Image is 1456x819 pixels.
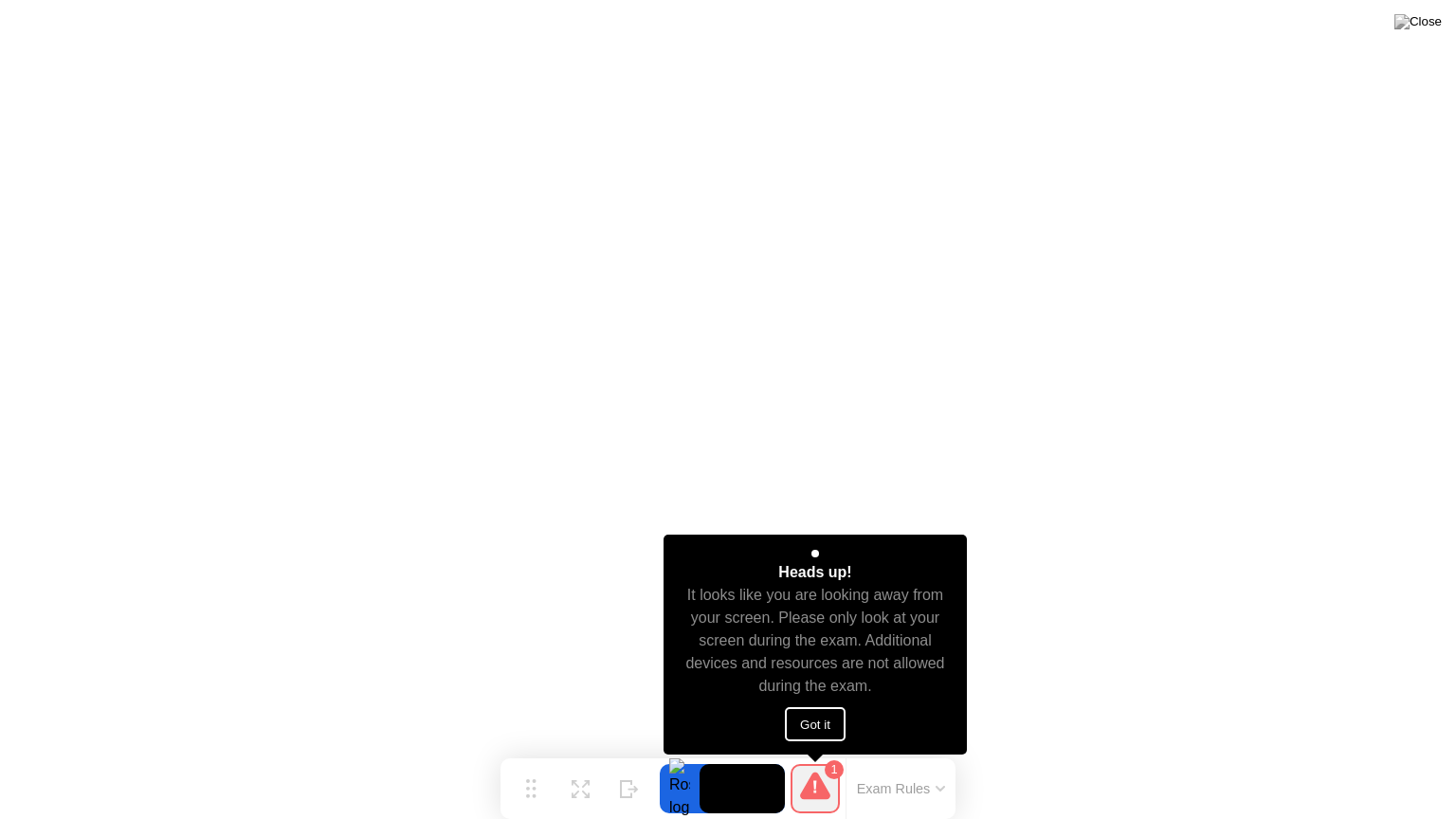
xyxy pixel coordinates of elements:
div: 1 [825,760,844,779]
div: Heads up! [778,561,851,584]
button: Got it [785,707,846,741]
div: It looks like you are looking away from your screen. Please only look at your screen during the e... [681,584,951,698]
img: Close [1394,14,1442,29]
button: Exam Rules [851,780,952,797]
